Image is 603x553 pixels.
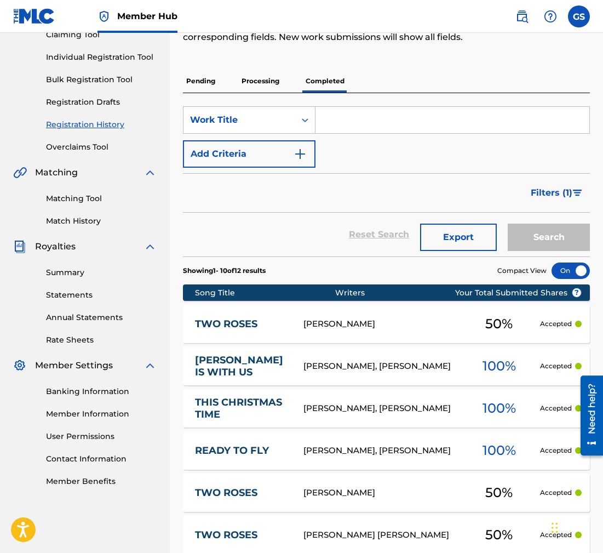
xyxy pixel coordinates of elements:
[568,5,590,27] div: User Menu
[303,529,458,541] div: [PERSON_NAME] [PERSON_NAME]
[46,386,157,397] a: Banking Information
[46,29,157,41] a: Claiming Tool
[303,318,458,330] div: [PERSON_NAME]
[540,446,572,455] p: Accepted
[46,96,157,108] a: Registration Drafts
[515,10,529,23] img: search
[303,402,458,415] div: [PERSON_NAME], [PERSON_NAME]
[238,70,283,93] p: Processing
[483,441,516,460] span: 100 %
[544,10,557,23] img: help
[483,356,516,376] span: 100 %
[195,318,289,330] a: TWO ROSES
[190,113,289,127] div: Work Title
[294,147,307,161] img: 9d2ae6d4665cec9f34b9.svg
[46,141,157,153] a: Overclaims Tool
[497,266,547,276] span: Compact View
[511,5,533,27] a: Public Search
[46,289,157,301] a: Statements
[572,288,581,297] span: ?
[117,10,177,22] span: Member Hub
[46,119,157,130] a: Registration History
[13,240,26,253] img: Royalties
[183,266,266,276] p: Showing 1 - 10 of 12 results
[46,476,157,487] a: Member Benefits
[13,8,55,24] img: MLC Logo
[195,529,289,541] a: TWO ROSES
[485,483,513,503] span: 50 %
[302,70,348,93] p: Completed
[46,408,157,420] a: Member Information
[143,240,157,253] img: expand
[183,140,315,168] button: Add Criteria
[303,487,458,499] div: [PERSON_NAME]
[35,359,113,372] span: Member Settings
[540,319,572,329] p: Accepted
[13,359,26,372] img: Member Settings
[13,166,27,179] img: Matching
[573,190,582,196] img: filter
[303,444,458,457] div: [PERSON_NAME], [PERSON_NAME]
[195,396,289,421] a: THIS CHRISTMAS TIME
[548,500,603,553] iframe: Chat Widget
[46,334,157,346] a: Rate Sheets
[195,487,289,499] a: TWO ROSES
[35,240,76,253] span: Royalties
[524,179,590,207] button: Filters (1)
[531,186,572,199] span: Filters ( 1 )
[540,488,572,498] p: Accepted
[420,224,497,251] button: Export
[335,287,490,299] div: Writers
[539,5,561,27] div: Help
[195,287,335,299] div: Song Title
[46,431,157,442] a: User Permissions
[46,52,157,63] a: Individual Registration Tool
[46,193,157,204] a: Matching Tool
[485,314,513,334] span: 50 %
[540,361,572,371] p: Accepted
[183,70,219,93] p: Pending
[572,372,603,460] iframe: Resource Center
[195,444,289,457] a: READY TO FLY
[35,166,78,179] span: Matching
[455,287,582,299] span: Your Total Submitted Shares
[46,215,157,227] a: Match History
[483,398,516,418] span: 100 %
[46,267,157,278] a: Summary
[46,74,157,85] a: Bulk Registration Tool
[46,453,157,465] a: Contact Information
[540,403,572,413] p: Accepted
[143,166,157,179] img: expand
[97,10,111,23] img: Top Rightsholder
[183,106,590,256] form: Search Form
[485,525,513,545] span: 50 %
[46,312,157,323] a: Annual Statements
[303,360,458,373] div: [PERSON_NAME], [PERSON_NAME]
[143,359,157,372] img: expand
[540,530,572,540] p: Accepted
[552,511,558,544] div: Drag
[195,354,289,379] a: [PERSON_NAME] IS WITH US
